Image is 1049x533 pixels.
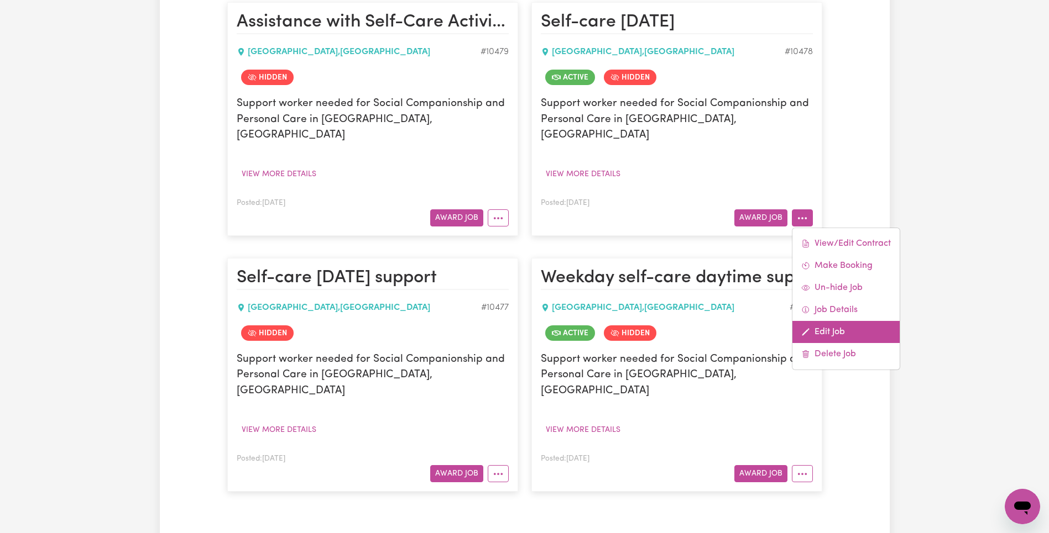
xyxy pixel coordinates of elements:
[241,325,294,341] span: Job is hidden
[488,209,509,226] button: More options
[237,45,481,59] div: [GEOGRAPHIC_DATA] , [GEOGRAPHIC_DATA]
[792,255,900,277] a: Make Booking
[604,70,656,85] span: Job is hidden
[237,267,509,289] h2: Self-care Saturday support
[541,96,813,144] p: Support worker needed for Social Companionship and Personal Care in [GEOGRAPHIC_DATA], [GEOGRAPHI...
[604,325,656,341] span: Job is hidden
[237,301,481,314] div: [GEOGRAPHIC_DATA] , [GEOGRAPHIC_DATA]
[541,352,813,399] p: Support worker needed for Social Companionship and Personal Care in [GEOGRAPHIC_DATA], [GEOGRAPHI...
[237,352,509,399] p: Support worker needed for Social Companionship and Personal Care in [GEOGRAPHIC_DATA], [GEOGRAPHI...
[541,45,785,59] div: [GEOGRAPHIC_DATA] , [GEOGRAPHIC_DATA]
[792,233,900,255] a: View/Edit Contract
[792,277,900,299] a: Un-hide Job
[792,228,900,370] div: More options
[541,166,625,183] button: View more details
[430,209,483,226] button: Award Job
[430,465,483,482] button: Award Job
[541,12,813,34] h2: Self-care Sunday
[237,421,321,439] button: View more details
[488,465,509,482] button: More options
[541,267,813,289] h2: Weekday self-care daytime support
[734,209,787,226] button: Award Job
[785,45,813,59] div: Job ID #10478
[237,455,285,462] span: Posted: [DATE]
[734,465,787,482] button: Award Job
[237,96,509,144] p: Support worker needed for Social Companionship and Personal Care in [GEOGRAPHIC_DATA], [GEOGRAPHI...
[792,209,813,226] button: More options
[481,301,509,314] div: Job ID #10477
[541,455,589,462] span: Posted: [DATE]
[541,421,625,439] button: View more details
[237,166,321,183] button: View more details
[792,321,900,343] a: Edit Job
[792,465,813,482] button: More options
[792,343,900,365] a: Delete Job
[241,70,294,85] span: Job is hidden
[545,70,595,85] span: Job is active
[545,325,595,341] span: Job is active
[790,301,813,314] div: Job ID #4914
[541,199,589,207] span: Posted: [DATE]
[237,12,509,34] h2: Assistance with Self-Care Activities - Night-Time Sleepover
[541,301,790,314] div: [GEOGRAPHIC_DATA] , [GEOGRAPHIC_DATA]
[792,299,900,321] a: Job Details
[237,199,285,207] span: Posted: [DATE]
[1005,489,1040,524] iframe: Button to launch messaging window
[481,45,509,59] div: Job ID #10479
